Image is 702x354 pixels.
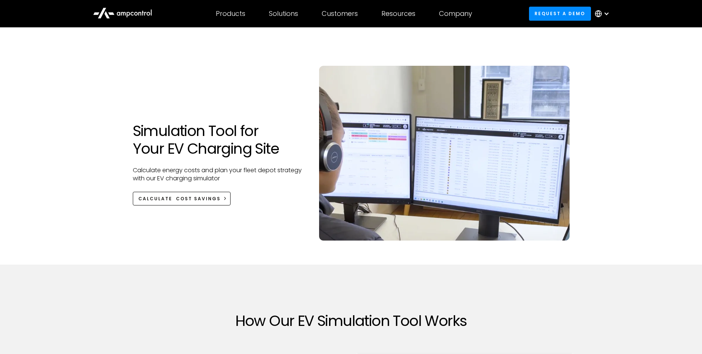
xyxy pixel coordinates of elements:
[138,195,221,202] div: Calculate Cost Savings
[381,10,415,18] div: Resources
[216,10,245,18] div: Products
[133,192,231,205] a: Calculate Cost Savings
[439,10,472,18] div: Company
[269,10,298,18] div: Solutions
[322,10,358,18] div: Customers
[133,166,308,183] p: Calculate energy costs and plan your fleet depot strategy with our EV charging simulator
[319,66,569,241] img: Simulation tool to simulate your ev charging site using Ampcontrol
[529,7,591,20] a: Request a demo
[133,122,308,157] h1: Simulation Tool for Your EV Charging Site
[127,312,575,330] h2: How Our EV Simulation Tool Works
